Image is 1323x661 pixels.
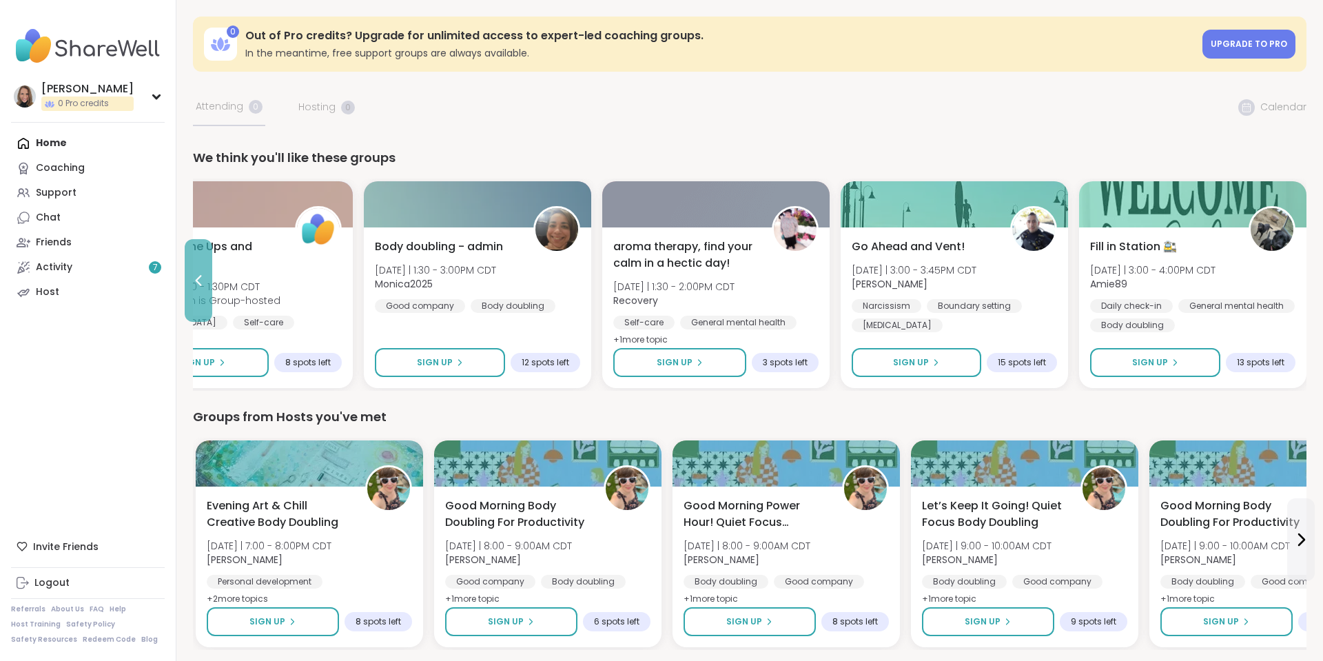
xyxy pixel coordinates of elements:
span: Fill in Station 🚉 [1090,238,1177,255]
a: Safety Resources [11,635,77,644]
div: Logout [34,576,70,590]
div: Good company [445,575,535,589]
span: Sign Up [893,356,929,369]
span: 7 [153,262,158,274]
div: [PERSON_NAME] [41,81,134,96]
a: Redeem Code [83,635,136,644]
a: Friends [11,230,165,255]
a: Host Training [11,620,61,629]
img: Adrienne_QueenOfTheDawn [367,467,410,510]
a: Chat [11,205,165,230]
span: Upgrade to Pro [1211,38,1287,50]
h3: In the meantime, free support groups are always available. [245,46,1194,60]
span: [DATE] | 3:00 - 4:00PM CDT [1090,263,1216,277]
div: Groups from Hosts you've met [193,407,1306,427]
span: 12 spots left [522,357,569,368]
img: Recovery [774,208,817,251]
b: [PERSON_NAME] [852,277,927,291]
span: aroma therapy, find your calm in a hectic day! [613,238,757,272]
div: General mental health [680,316,797,329]
div: Self-care [613,316,675,329]
a: Safety Policy [66,620,115,629]
button: Sign Up [613,348,746,377]
div: Body doubling [541,575,626,589]
img: Adrienne_QueenOfTheDawn [1083,467,1125,510]
span: [DATE] | 8:00 - 9:00AM CDT [684,539,810,553]
span: 8 spots left [832,616,878,627]
div: Good company [774,575,864,589]
span: Sign Up [488,616,524,628]
div: Boundary setting [927,299,1022,313]
span: 6 spots left [594,616,639,627]
div: Support [36,186,76,200]
h3: Out of Pro credits? Upgrade for unlimited access to expert-led coaching groups. [245,28,1194,43]
div: Self-care [233,316,294,329]
b: [PERSON_NAME] [922,553,998,567]
span: Body doubling - admin [375,238,503,255]
b: Monica2025 [375,277,433,291]
a: Referrals [11,604,45,614]
button: Sign Up [1160,607,1293,636]
span: Sign Up [417,356,453,369]
span: Sign Up [179,356,215,369]
img: danimayer [14,85,36,108]
span: 15 spots left [998,357,1046,368]
div: General mental health [1178,299,1295,313]
span: Good Morning Power Hour! Quiet Focus Session [684,498,827,531]
span: 8 spots left [285,357,331,368]
span: Sign Up [1132,356,1168,369]
span: Sign Up [726,616,762,628]
button: Sign Up [207,607,339,636]
span: [DATE] | 1:30 - 2:00PM CDT [613,280,735,294]
div: Coaching [36,161,85,175]
a: Support [11,181,165,205]
img: Jorge_Z [1012,208,1055,251]
a: Blog [141,635,158,644]
div: Body doubling [471,299,555,313]
a: Coaching [11,156,165,181]
span: Go Ahead and Vent! [852,238,965,255]
div: Body doubling [684,575,768,589]
span: Sign Up [965,616,1001,628]
span: [DATE] | 3:00 - 3:45PM CDT [852,263,976,277]
b: [PERSON_NAME] [1160,553,1236,567]
div: Body doubling [922,575,1007,589]
div: 0 [227,26,239,38]
span: Sign Up [1203,616,1239,628]
b: Amie89 [1090,277,1127,291]
span: Sign Up [657,356,693,369]
a: Upgrade to Pro [1202,30,1295,59]
span: Let’s Keep It Going! Quiet Focus Body Doubling [922,498,1065,531]
a: Logout [11,571,165,596]
button: Sign Up [445,607,577,636]
div: Chat [36,211,61,225]
div: We think you'll like these groups [193,148,1306,167]
span: 8 spots left [356,616,401,627]
div: Personal development [207,575,322,589]
img: Adrienne_QueenOfTheDawn [844,467,887,510]
span: Anxiety: The Ups and Downs [136,238,280,272]
img: Amie89 [1251,208,1293,251]
img: Monica2025 [535,208,578,251]
a: Activity7 [11,255,165,280]
a: Help [110,604,126,614]
a: Host [11,280,165,305]
span: [DATE] | 9:00 - 10:00AM CDT [922,539,1052,553]
span: Good Morning Body Doubling For Productivity [1160,498,1304,531]
img: ShareWell [297,208,340,251]
div: Activity [36,261,72,274]
div: Good company [1012,575,1102,589]
button: Sign Up [136,348,269,377]
span: 13 spots left [1237,357,1284,368]
span: [DATE] | 1:30 - 3:00PM CDT [375,263,496,277]
a: FAQ [90,604,104,614]
img: Adrienne_QueenOfTheDawn [606,467,648,510]
span: [DATE] | 8:00 - 9:00AM CDT [445,539,572,553]
button: Sign Up [852,348,981,377]
span: 3 spots left [763,357,808,368]
b: [PERSON_NAME] [207,553,283,567]
div: [MEDICAL_DATA] [852,318,943,332]
button: Sign Up [922,607,1054,636]
span: [DATE] | 9:00 - 10:00AM CDT [1160,539,1290,553]
a: About Us [51,604,84,614]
